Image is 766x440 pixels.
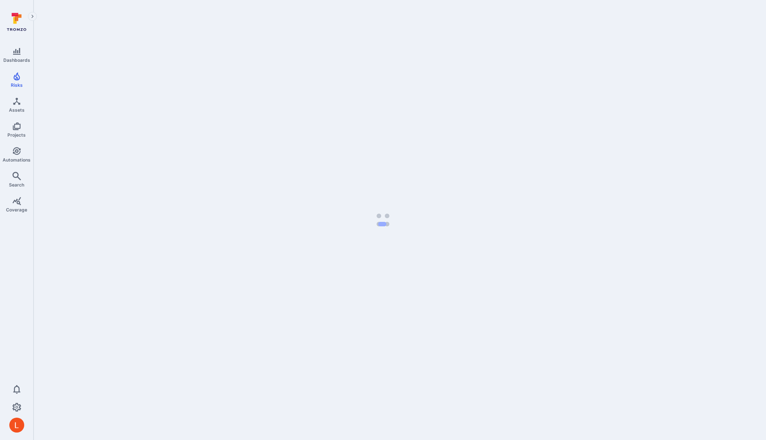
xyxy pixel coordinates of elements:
span: Assets [9,107,25,113]
span: Coverage [6,207,27,213]
span: Risks [11,82,23,88]
div: Lukas Šalkauskas [9,418,24,433]
span: Automations [3,157,31,163]
span: Dashboards [3,57,30,63]
span: Projects [7,132,26,138]
img: ACg8ocL1zoaGYHINvVelaXD2wTMKGlaFbOiGNlSQVKsddkbQKplo=s96-c [9,418,24,433]
button: Expand navigation menu [28,12,37,21]
span: Search [9,182,24,188]
i: Expand navigation menu [30,13,35,20]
